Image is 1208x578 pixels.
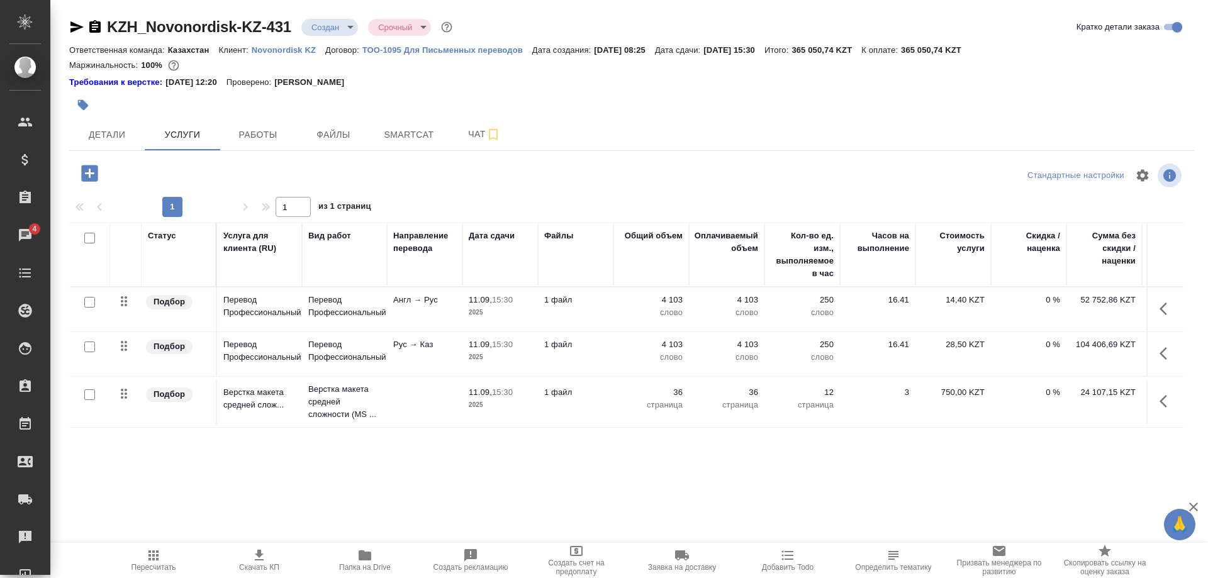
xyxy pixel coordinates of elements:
p: слово [620,306,683,319]
p: 28,50 KZT [922,338,985,351]
svg: Подписаться [486,127,501,142]
div: Вид работ [308,230,351,242]
div: Файлы [544,230,573,242]
div: Сумма без скидки / наценки [1073,230,1136,267]
p: 750,00 KZT [922,386,985,399]
div: Общий объем [625,230,683,242]
p: 2025 [469,399,532,411]
p: Novonordisk KZ [252,45,325,55]
p: страница [695,399,758,411]
span: 4 [25,223,44,235]
p: 104 406,69 KZT [1073,338,1136,351]
p: 24 107,15 KZT [1073,386,1136,399]
a: Требования к верстке: [69,76,165,89]
button: Добавить тэг [69,91,97,119]
span: Услуги [152,127,213,143]
p: 2025 [469,306,532,319]
p: Верстка макета средней слож... [223,386,296,411]
p: Рус → Каз [393,338,456,351]
button: Показать кнопки [1152,338,1182,369]
p: [DATE] 08:25 [594,45,655,55]
button: 🙏 [1164,509,1195,540]
p: Казахстан [168,45,219,55]
p: 14,40 KZT [922,294,985,306]
p: 4 103 [620,338,683,351]
p: Перевод Профессиональный [308,294,381,319]
p: Маржинальность: [69,60,141,70]
div: Часов на выполнение [846,230,909,255]
p: Перевод Профессиональный [223,294,296,319]
td: 16.41 [840,287,915,331]
button: Создан [308,22,343,33]
p: 15:30 [492,295,513,304]
button: Срочный [374,22,416,33]
a: Novonordisk KZ [252,44,325,55]
p: 11.09, [469,340,492,349]
button: Скопировать ссылку [87,19,103,35]
p: Подбор [154,296,185,308]
p: [PERSON_NAME] [274,76,354,89]
p: Подбор [154,340,185,353]
p: Договор: [325,45,362,55]
p: 100% [141,60,165,70]
p: Верстка макета средней сложности (MS ... [308,383,381,421]
button: Доп статусы указывают на важность/срочность заказа [439,19,455,35]
p: слово [695,351,758,364]
p: слово [620,351,683,364]
p: 12 [771,386,834,399]
span: 🙏 [1169,511,1190,538]
p: страница [771,399,834,411]
p: 15:30 [492,387,513,397]
p: Итого: [764,45,791,55]
p: 0 % [997,338,1060,351]
span: Кратко детали заказа [1077,21,1160,33]
p: К оплате: [861,45,901,55]
p: 15:30 [492,340,513,349]
p: Англ → Рус [393,294,456,306]
div: split button [1024,166,1127,186]
p: 1 файл [544,294,607,306]
div: Создан [368,19,431,36]
span: Чат [454,126,515,142]
div: Создан [301,19,358,36]
div: Скидка / наценка [997,230,1060,255]
td: 3 [840,380,915,424]
button: Добавить услугу [72,160,107,186]
p: страница [620,399,683,411]
p: Перевод Профессиональный [223,338,296,364]
div: Кол-во ед. изм., выполняемое в час [771,230,834,280]
p: [DATE] 15:30 [703,45,764,55]
a: KZH_Novonordisk-KZ-431 [107,18,291,35]
p: 0 % [997,386,1060,399]
span: Настроить таблицу [1127,160,1158,191]
div: Услуга для клиента (RU) [223,230,296,255]
button: Скопировать ссылку для ЯМессенджера [69,19,84,35]
p: Подбор [154,388,185,401]
div: Оплачиваемый объем [695,230,758,255]
p: слово [695,306,758,319]
p: 52 752,86 KZT [1073,294,1136,306]
td: 16.41 [840,332,915,376]
p: 4 103 [695,338,758,351]
p: 250 [771,294,834,306]
p: [DATE] 12:20 [165,76,226,89]
p: ТОО-1095 Для Письменных переводов [362,45,532,55]
p: Перевод Профессиональный [308,338,381,364]
p: 0 % [997,294,1060,306]
div: Направление перевода [393,230,456,255]
span: Детали [77,127,137,143]
p: 365 050,74 KZT [791,45,861,55]
p: Дата создания: [532,45,594,55]
p: 36 [695,386,758,399]
span: Smartcat [379,127,439,143]
p: 4 103 [620,294,683,306]
span: Работы [228,127,288,143]
p: Проверено: [226,76,275,89]
a: ТОО-1095 Для Письменных переводов [362,44,532,55]
p: слово [771,306,834,319]
span: Файлы [303,127,364,143]
p: 250 [771,338,834,351]
a: 4 [3,220,47,251]
div: Стоимость услуги [922,230,985,255]
p: 1 файл [544,338,607,351]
